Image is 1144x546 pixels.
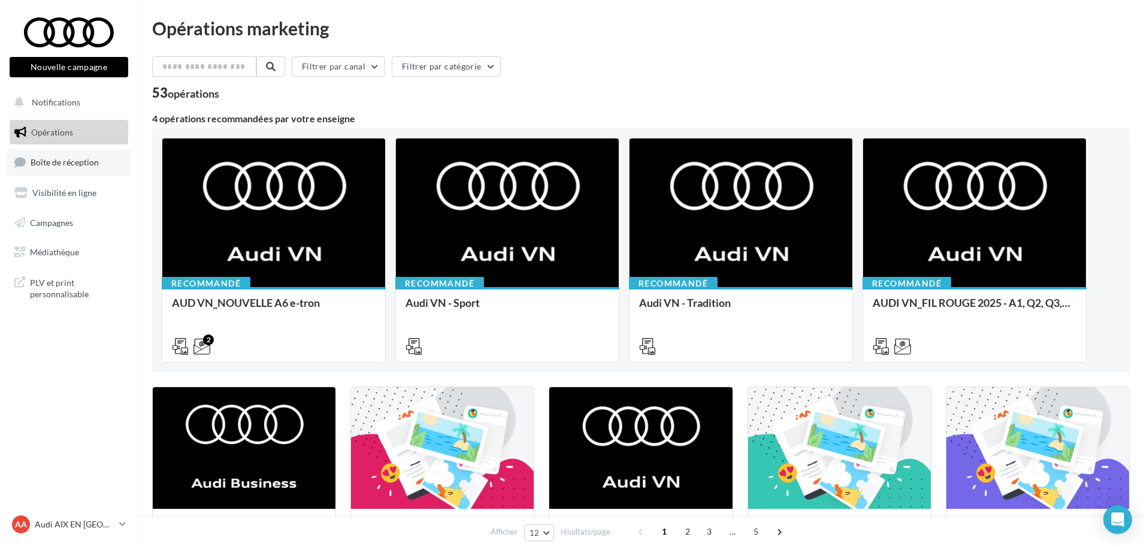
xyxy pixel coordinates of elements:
[639,297,843,321] div: Audi VN - Tradition
[203,334,214,345] div: 2
[162,277,250,290] div: Recommandé
[700,522,719,541] span: 3
[862,277,951,290] div: Recommandé
[35,518,114,530] p: Audi AIX EN [GEOGRAPHIC_DATA]
[392,56,501,77] button: Filtrer par catégorie
[172,297,376,321] div: AUD VN_NOUVELLE A6 e-tron
[32,188,96,198] span: Visibilité en ligne
[152,114,1130,123] div: 4 opérations recommandées par votre enseigne
[30,217,73,227] span: Campagnes
[655,522,674,541] span: 1
[31,157,99,167] span: Boîte de réception
[395,277,484,290] div: Recommandé
[10,57,128,77] button: Nouvelle campagne
[629,277,718,290] div: Recommandé
[31,127,73,137] span: Opérations
[15,518,27,530] span: AA
[7,270,131,305] a: PLV et print personnalisable
[746,522,765,541] span: 5
[7,90,126,115] button: Notifications
[491,526,517,538] span: Afficher
[7,240,131,265] a: Médiathèque
[873,297,1076,321] div: AUDI VN_FIL ROUGE 2025 - A1, Q2, Q3, Q5 et Q4 e-tron
[30,247,79,257] span: Médiathèque
[152,86,219,99] div: 53
[7,180,131,206] a: Visibilité en ligne
[32,97,80,107] span: Notifications
[723,522,742,541] span: ...
[10,513,128,536] a: AA Audi AIX EN [GEOGRAPHIC_DATA]
[524,524,555,541] button: 12
[7,210,131,236] a: Campagnes
[292,56,385,77] button: Filtrer par canal
[405,297,609,321] div: Audi VN - Sport
[1103,505,1132,534] div: Open Intercom Messenger
[529,528,540,538] span: 12
[7,120,131,145] a: Opérations
[30,274,123,300] span: PLV et print personnalisable
[152,19,1130,37] div: Opérations marketing
[678,522,697,541] span: 2
[168,88,219,99] div: opérations
[561,526,610,538] span: résultats/page
[7,149,131,175] a: Boîte de réception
